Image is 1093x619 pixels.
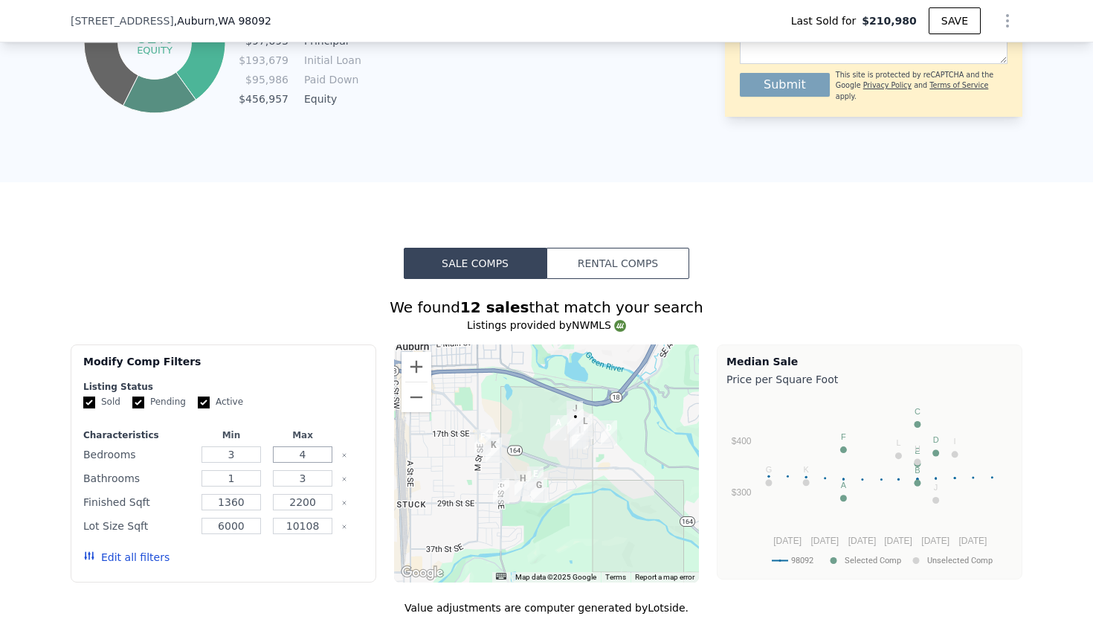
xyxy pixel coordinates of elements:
[402,382,431,412] button: Zoom out
[71,318,1022,333] div: Listings provided by NWMLS
[198,396,243,408] label: Active
[726,390,1013,576] svg: A chart.
[863,81,912,89] a: Privacy Policy
[404,248,546,279] button: Sale Comps
[933,435,939,444] text: D
[493,478,509,504] div: 2820 R St SE
[766,465,773,474] text: G
[605,573,626,581] a: Terms
[915,466,920,475] text: B
[71,13,174,28] span: [STREET_ADDRESS]
[515,573,596,581] span: Map data ©2025 Google
[398,563,447,583] a: Open this area in Google Maps (opens a new window)
[567,401,583,426] div: 1436 Elm St SE
[896,438,900,447] text: L
[740,73,830,97] button: Submit
[71,297,1022,318] div: We found that match your search
[848,536,877,546] text: [DATE]
[550,415,567,440] div: 2602 17th St SE
[83,444,193,465] div: Bedrooms
[198,397,210,408] input: Active
[915,407,920,416] text: C
[635,573,694,581] a: Report a map error
[301,71,368,88] td: Paid Down
[341,500,347,506] button: Clear
[71,600,1022,615] div: Value adjustments are computer generated by Lotside .
[570,424,586,449] div: 1930 Elm St SE
[614,320,626,332] img: NWMLS Logo
[841,481,847,490] text: A
[567,409,584,434] div: 2820 Skyway Pl
[577,414,593,439] div: 3030 17th St SE
[531,478,547,503] div: 2306 Forest Ridge Dr SE
[398,563,447,583] img: Google
[474,429,491,455] div: 1202 20th Ct SE
[83,516,193,536] div: Lot Size Sqft
[83,550,170,565] button: Edit all filters
[791,556,813,565] text: 98092
[83,397,95,408] input: Sold
[83,492,193,513] div: Finished Sqft
[341,476,347,482] button: Clear
[341,524,347,530] button: Clear
[238,52,289,68] td: $193,679
[215,15,271,27] span: , WA 98092
[137,44,173,55] tspan: equity
[836,70,1007,102] div: This site is protected by reCAPTCHA and the Google and apply.
[915,446,920,455] text: E
[841,432,846,441] text: F
[726,354,1013,369] div: Median Sale
[238,71,289,88] td: $95,986
[199,429,264,441] div: Min
[929,7,981,34] button: SAVE
[884,536,912,546] text: [DATE]
[993,6,1022,36] button: Show Options
[238,91,289,107] td: $456,957
[486,437,502,463] div: 1505 22nd St SE
[515,471,531,496] div: 2811 V Ct SE
[546,248,689,279] button: Rental Comps
[83,396,120,408] label: Sold
[402,352,431,382] button: Zoom in
[921,536,949,546] text: [DATE]
[915,444,920,453] text: H
[132,397,144,408] input: Pending
[83,354,364,381] div: Modify Comp Filters
[954,437,956,446] text: I
[83,381,364,393] div: Listing Status
[527,466,544,492] div: 2210 27th St SE
[301,52,368,68] td: Initial Loan
[132,396,186,408] label: Pending
[726,369,1013,390] div: Price per Square Foot
[83,468,193,489] div: Bathrooms
[773,536,802,546] text: [DATE]
[934,483,938,492] text: J
[791,13,863,28] span: Last Sold for
[270,429,335,441] div: Max
[601,420,617,446] div: 3420 19th St SE
[83,429,193,441] div: Characteristics
[460,298,529,316] strong: 12 sales
[862,13,917,28] span: $210,980
[496,573,506,580] button: Keyboard shortcuts
[572,423,588,448] div: 1925 Fir St SE
[959,536,987,546] text: [DATE]
[803,465,809,474] text: K
[810,536,839,546] text: [DATE]
[927,556,993,565] text: Unselected Comp
[845,556,901,565] text: Selected Comp
[341,452,347,458] button: Clear
[732,487,752,498] text: $300
[929,81,988,89] a: Terms of Service
[174,13,271,28] span: , Auburn
[732,436,752,446] text: $400
[301,91,368,107] td: Equity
